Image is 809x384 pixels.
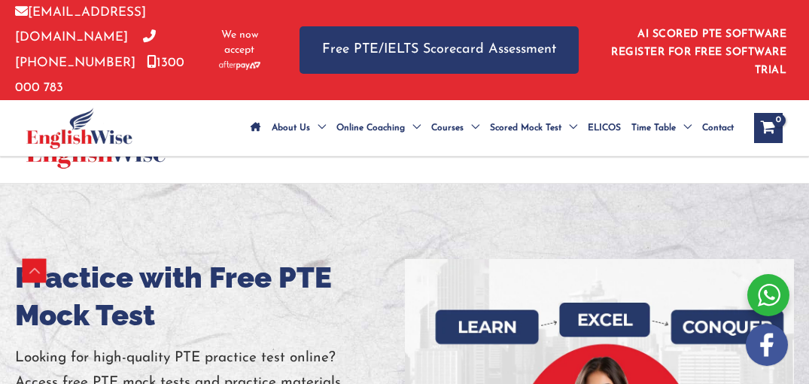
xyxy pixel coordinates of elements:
a: View Shopping Cart, empty [754,113,783,143]
a: ELICOS [582,102,626,154]
a: [EMAIL_ADDRESS][DOMAIN_NAME] [15,6,146,44]
aside: Header Widget 1 [609,17,795,84]
a: About UsMenu Toggle [266,102,331,154]
span: About Us [272,102,310,154]
a: Contact [697,102,739,154]
span: Menu Toggle [310,102,326,154]
a: Online CoachingMenu Toggle [331,102,426,154]
a: [PHONE_NUMBER] [15,31,156,69]
a: Scored Mock TestMenu Toggle [485,102,582,154]
span: Scored Mock Test [490,102,561,154]
a: CoursesMenu Toggle [426,102,485,154]
img: Afterpay-Logo [219,61,260,69]
span: ELICOS [588,102,621,154]
span: Courses [431,102,464,154]
span: Menu Toggle [405,102,421,154]
span: We now accept [217,28,262,58]
nav: Site Navigation: Main Menu [245,102,739,154]
img: white-facebook.png [746,324,788,366]
a: Time TableMenu Toggle [626,102,697,154]
span: Menu Toggle [676,102,692,154]
a: 1300 000 783 [15,56,184,94]
span: Online Coaching [336,102,405,154]
h1: Practice with Free PTE Mock Test [15,259,405,334]
a: Free PTE/IELTS Scorecard Assessment [300,26,579,74]
span: Contact [702,102,734,154]
a: AI SCORED PTE SOFTWARE REGISTER FOR FREE SOFTWARE TRIAL [611,29,786,76]
img: cropped-ew-logo [26,108,132,149]
span: Time Table [631,102,676,154]
span: Menu Toggle [561,102,577,154]
span: Menu Toggle [464,102,479,154]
